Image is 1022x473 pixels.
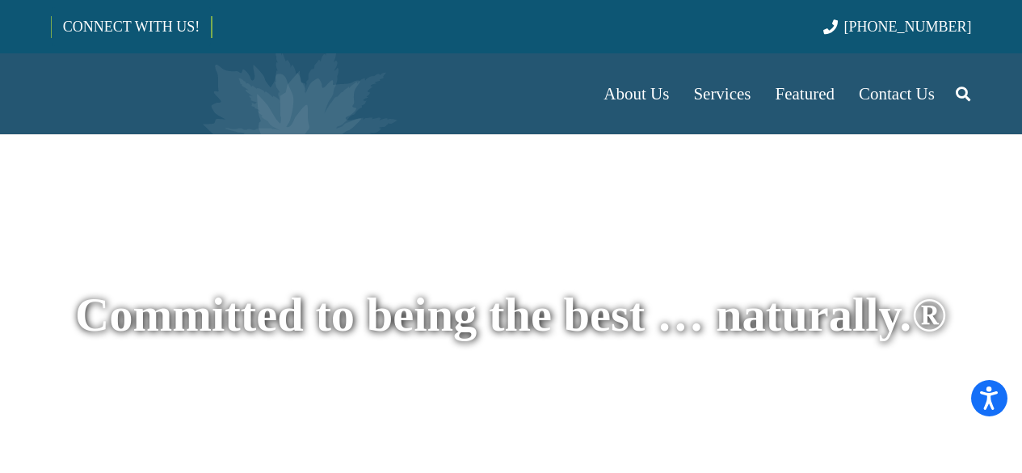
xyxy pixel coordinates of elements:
[823,19,971,35] a: [PHONE_NUMBER]
[859,84,935,103] span: Contact Us
[591,53,681,134] a: About Us
[52,7,211,46] a: CONNECT WITH US!
[947,74,979,114] a: Search
[693,84,751,103] span: Services
[776,84,835,103] span: Featured
[75,289,947,341] span: Committed to being the best … naturally.®
[604,84,669,103] span: About Us
[681,53,763,134] a: Services
[763,53,847,134] a: Featured
[847,53,947,134] a: Contact Us
[51,61,319,126] a: Borst-Logo
[844,19,972,35] span: [PHONE_NUMBER]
